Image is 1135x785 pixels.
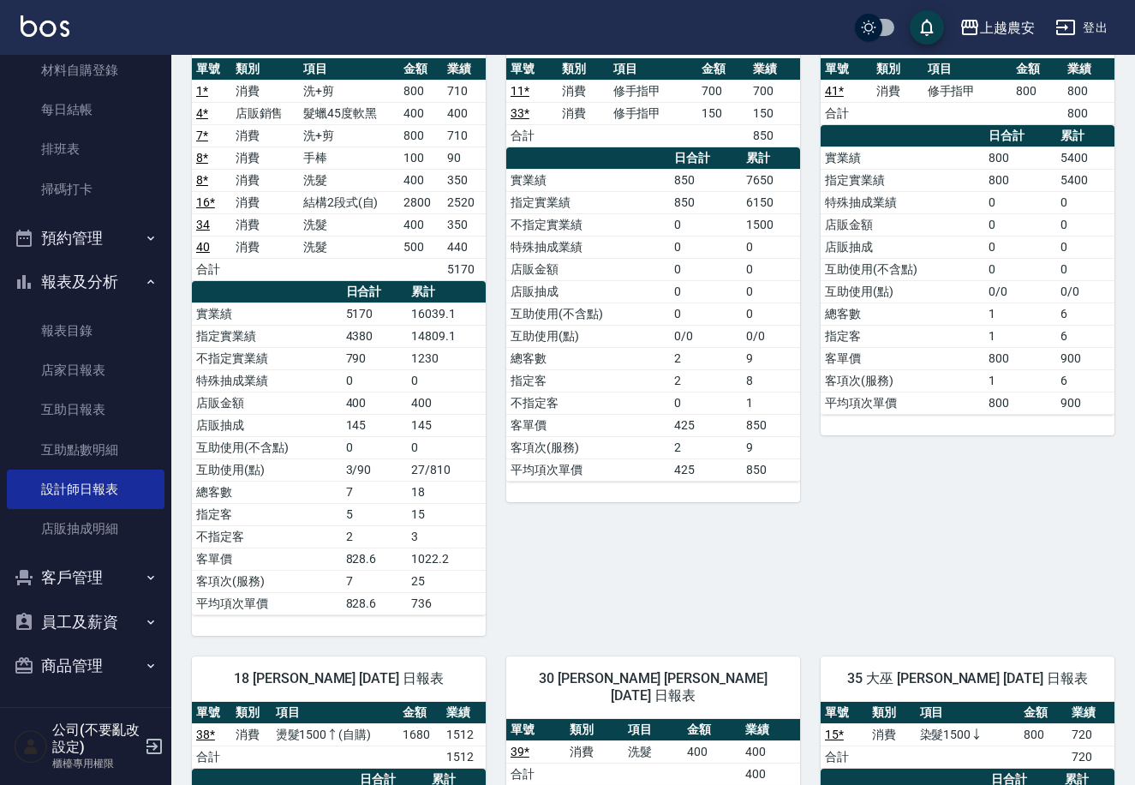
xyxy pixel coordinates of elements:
[506,191,670,213] td: 指定實業績
[670,369,742,392] td: 2
[609,58,698,81] th: 項目
[443,80,486,102] td: 710
[742,458,800,481] td: 850
[506,58,800,147] table: a dense table
[670,191,742,213] td: 850
[742,369,800,392] td: 8
[670,414,742,436] td: 425
[443,58,486,81] th: 業績
[231,80,299,102] td: 消費
[407,503,486,525] td: 15
[342,414,408,436] td: 145
[697,102,749,124] td: 150
[7,129,164,169] a: 排班表
[1056,191,1114,213] td: 0
[683,719,742,741] th: 金額
[407,369,486,392] td: 0
[749,124,800,147] td: 850
[398,702,442,724] th: 金額
[670,347,742,369] td: 2
[916,702,1020,724] th: 項目
[342,548,408,570] td: 828.6
[342,503,408,525] td: 5
[984,169,1056,191] td: 800
[231,723,271,746] td: 消費
[399,124,442,147] td: 800
[192,258,231,280] td: 合計
[443,213,486,236] td: 350
[212,670,465,687] span: 18 [PERSON_NAME] [DATE] 日報表
[670,436,742,458] td: 2
[299,213,399,236] td: 洗髮
[443,102,486,124] td: 400
[192,58,486,281] table: a dense table
[192,746,231,768] td: 合計
[7,644,164,688] button: 商品管理
[192,702,231,724] th: 單號
[670,258,742,280] td: 0
[443,191,486,213] td: 2520
[1063,102,1114,124] td: 800
[923,80,1013,102] td: 修手指甲
[742,213,800,236] td: 1500
[1063,58,1114,81] th: 業績
[1056,258,1114,280] td: 0
[399,80,442,102] td: 800
[742,436,800,458] td: 9
[742,147,800,170] th: 累計
[192,303,342,325] td: 實業績
[299,102,399,124] td: 髮蠟45度軟黑
[7,470,164,509] a: 設計師日報表
[299,169,399,191] td: 洗髮
[407,548,486,570] td: 1022.2
[192,481,342,503] td: 總客數
[506,414,670,436] td: 客單價
[984,280,1056,303] td: 0/0
[399,58,442,81] th: 金額
[342,392,408,414] td: 400
[342,570,408,592] td: 7
[196,240,210,254] a: 40
[407,525,486,548] td: 3
[742,303,800,325] td: 0
[231,58,299,81] th: 類別
[1056,392,1114,414] td: 900
[670,303,742,325] td: 0
[506,258,670,280] td: 店販金額
[7,600,164,644] button: 員工及薪資
[407,481,486,503] td: 18
[442,702,486,724] th: 業績
[527,670,780,704] span: 30 [PERSON_NAME] [PERSON_NAME] [DATE] 日報表
[192,436,342,458] td: 互助使用(不含點)
[749,102,800,124] td: 150
[821,236,984,258] td: 店販抽成
[624,740,683,763] td: 洗髮
[742,191,800,213] td: 6150
[407,325,486,347] td: 14809.1
[407,303,486,325] td: 16039.1
[399,191,442,213] td: 2800
[506,719,565,741] th: 單號
[1048,12,1114,44] button: 登出
[192,325,342,347] td: 指定實業績
[506,436,670,458] td: 客項次(服務)
[741,740,800,763] td: 400
[7,216,164,261] button: 預約管理
[1019,723,1066,746] td: 800
[821,392,984,414] td: 平均項次單價
[670,147,742,170] th: 日合計
[192,347,342,369] td: 不指定實業績
[231,147,299,169] td: 消費
[984,303,1056,325] td: 1
[342,525,408,548] td: 2
[192,414,342,436] td: 店販抽成
[1056,147,1114,169] td: 5400
[841,670,1094,687] span: 35 大巫 [PERSON_NAME] [DATE] 日報表
[192,570,342,592] td: 客項次(服務)
[506,280,670,303] td: 店販抽成
[231,124,299,147] td: 消費
[1056,280,1114,303] td: 0/0
[670,169,742,191] td: 850
[683,740,742,763] td: 400
[1067,702,1114,724] th: 業績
